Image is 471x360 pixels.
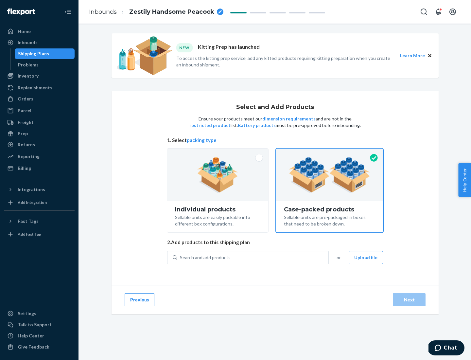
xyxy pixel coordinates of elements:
span: 1. Select [167,137,383,144]
button: Previous [125,293,154,306]
span: or [337,254,341,261]
button: Talk to Support [4,319,75,330]
p: Ensure your products meet our and are not in the list. must be pre-approved before inbounding. [189,116,361,129]
div: Sellable units are pre-packaged in boxes that need to be broken down. [284,213,375,227]
div: Reporting [18,153,40,160]
div: Talk to Support [18,321,52,328]
a: Prep [4,128,75,139]
button: packing type [187,137,217,144]
div: Freight [18,119,34,126]
div: Replenishments [18,84,52,91]
p: To access the kitting prep service, add any kitted products requiring kitting preparation when yo... [176,55,394,68]
a: Settings [4,308,75,319]
div: Orders [18,96,33,102]
button: restricted product [189,122,231,129]
button: Open Search Box [417,5,430,18]
a: Orders [4,94,75,104]
button: Battery products [238,122,276,129]
ol: breadcrumbs [84,2,229,22]
div: Prep [18,130,28,137]
a: Returns [4,139,75,150]
a: Billing [4,163,75,173]
span: Zestily Handsome Peacock [129,8,214,16]
div: Inbounds [18,39,38,46]
a: Help Center [4,331,75,341]
div: Individual products [175,206,260,213]
img: Flexport logo [7,9,35,15]
p: Kitting Prep has launched [198,43,260,52]
div: Inventory [18,73,39,79]
button: Open account menu [446,5,459,18]
div: Home [18,28,31,35]
div: Returns [18,141,35,148]
a: Problems [15,60,75,70]
button: Upload file [349,251,383,264]
a: Inventory [4,71,75,81]
a: Parcel [4,105,75,116]
div: Add Integration [18,200,47,205]
div: Search and add products [180,254,231,261]
button: Give Feedback [4,342,75,352]
a: Add Integration [4,197,75,208]
a: Inbounds [89,8,117,15]
div: Help Center [18,333,44,339]
a: Shipping Plans [15,48,75,59]
button: Learn More [400,52,425,59]
div: Case-packed products [284,206,375,213]
a: Inbounds [4,37,75,48]
div: Integrations [18,186,45,193]
a: Add Fast Tag [4,229,75,240]
button: Fast Tags [4,216,75,226]
a: Replenishments [4,82,75,93]
button: Close [426,52,433,59]
button: Close Navigation [61,5,75,18]
div: Next [398,297,420,303]
div: Sellable units are easily packable into different box configurations. [175,213,260,227]
div: Fast Tags [18,218,39,225]
button: Open notifications [432,5,445,18]
button: Help Center [458,163,471,197]
div: Billing [18,165,31,171]
img: case-pack.59cecea509d18c883b923b81aeac6d0b.png [289,157,370,193]
a: Home [4,26,75,37]
iframe: Opens a widget where you can chat to one of our agents [428,340,464,357]
div: Give Feedback [18,344,49,350]
a: Reporting [4,151,75,162]
img: individual-pack.facf35554cb0f1810c75b2bd6df2d64e.png [197,157,238,193]
span: 2. Add products to this shipping plan [167,239,383,246]
div: Parcel [18,107,31,114]
div: Settings [18,310,36,317]
div: Problems [18,62,39,68]
h1: Select and Add Products [236,104,314,111]
button: Next [393,293,426,306]
button: Integrations [4,184,75,195]
div: Shipping Plans [18,50,49,57]
div: Add Fast Tag [18,231,41,237]
div: NEW [176,43,193,52]
a: Freight [4,117,75,128]
button: dimension requirements [262,116,316,122]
